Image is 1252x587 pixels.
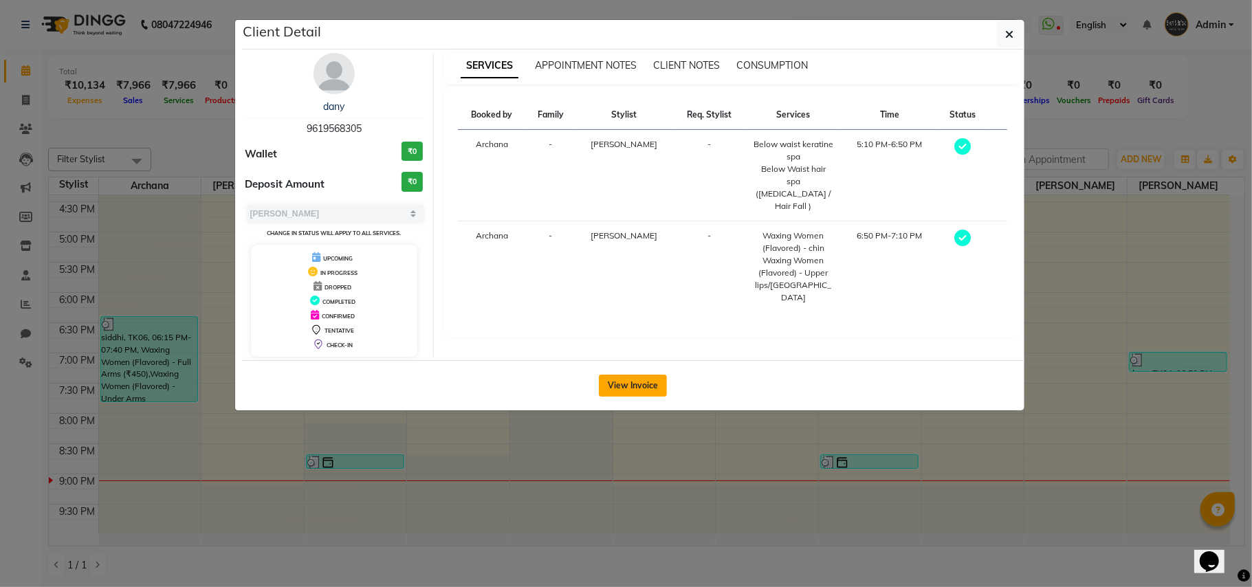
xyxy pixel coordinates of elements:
[402,142,423,162] h3: ₹0
[320,269,358,276] span: IN PROGRESS
[325,327,354,334] span: TENTATIVE
[314,53,355,94] img: avatar
[736,59,808,71] span: CONSUMPTION
[753,138,833,163] div: Below waist keratine spa
[322,313,355,320] span: CONFIRMED
[938,100,988,130] th: Status
[307,122,362,135] span: 9619568305
[525,221,575,313] td: -
[753,230,833,254] div: Waxing Women (Flavored) - chin
[673,221,745,313] td: -
[322,298,355,305] span: COMPLETED
[458,221,525,313] td: Archana
[591,230,658,241] span: [PERSON_NAME]
[325,284,351,291] span: DROPPED
[525,100,575,130] th: Family
[753,254,833,304] div: Waxing Women (Flavored) - Upper lips/[GEOGRAPHIC_DATA]
[842,130,938,221] td: 5:10 PM-6:50 PM
[525,130,575,221] td: -
[653,59,720,71] span: CLIENT NOTES
[243,21,322,42] h5: Client Detail
[323,100,344,113] a: dany
[673,130,745,221] td: -
[402,172,423,192] h3: ₹0
[458,130,525,221] td: Archana
[753,163,833,212] div: Below Waist hair spa ([MEDICAL_DATA] / Hair Fall )
[327,342,353,348] span: CHECK-IN
[245,177,325,192] span: Deposit Amount
[575,100,673,130] th: Stylist
[745,100,842,130] th: Services
[673,100,745,130] th: Req. Stylist
[535,59,637,71] span: APPOINTMENT NOTES
[323,255,353,262] span: UPCOMING
[245,146,278,162] span: Wallet
[842,221,938,313] td: 6:50 PM-7:10 PM
[599,375,667,397] button: View Invoice
[458,100,525,130] th: Booked by
[1194,532,1238,573] iframe: chat widget
[461,54,518,78] span: SERVICES
[842,100,938,130] th: Time
[591,139,658,149] span: [PERSON_NAME]
[267,230,401,236] small: Change in status will apply to all services.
